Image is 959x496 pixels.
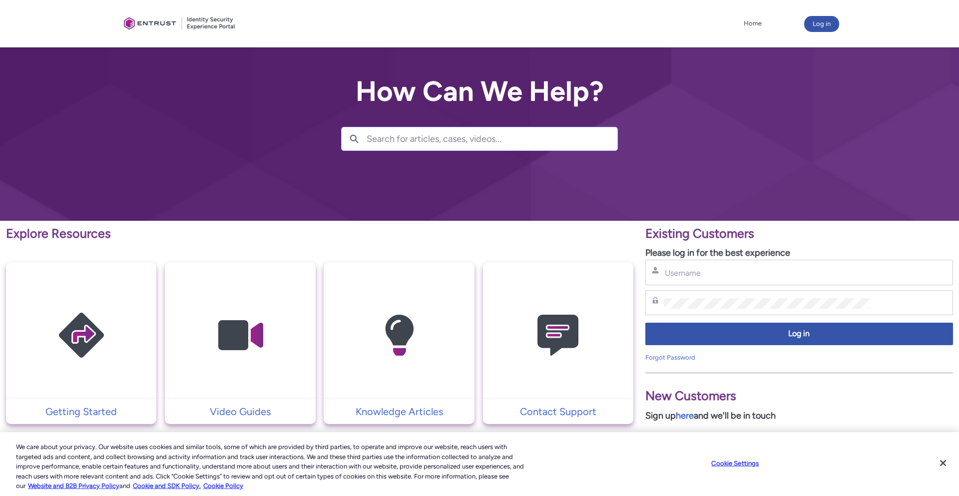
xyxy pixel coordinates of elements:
p: Explore Resources [6,224,633,243]
input: Search for articles, cases, videos... [367,127,617,150]
p: New Customers [645,387,953,406]
a: Home [741,16,764,31]
p: Please log in for the best experience [645,246,953,260]
button: Close [932,452,954,474]
a: here [676,410,694,421]
button: Log in [645,323,953,345]
p: Video Guides [170,404,310,419]
a: Forgot Password [645,354,695,361]
h2: How Can We Help? [341,76,618,107]
p: Sign up and we'll be in touch [645,409,953,423]
a: Cookie and SDK Policy. [133,482,201,490]
button: Search [342,127,367,150]
div: We care about your privacy. Our website uses cookies and similar tools, some of which are provide... [16,442,527,491]
a: More information about our cookie policy., opens in a new tab [28,482,119,490]
img: Knowledge Articles [352,282,447,389]
span: Log in [652,328,947,340]
a: Knowledge Articles [324,404,474,419]
img: Getting Started [34,282,129,389]
a: Video Guides [165,404,315,419]
p: Getting Started [11,404,151,419]
a: Getting Started [6,404,156,419]
p: Knowledge Articles [329,404,469,419]
button: Cookie Settings [704,454,766,474]
p: Contact Support [488,404,628,419]
p: Existing Customers [645,224,953,243]
a: Contact Support [483,404,633,419]
img: Contact Support [510,282,605,389]
a: Cookie Policy [203,482,243,490]
input: Username [664,268,870,278]
img: Video Guides [193,282,288,389]
button: Log in [804,16,839,32]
